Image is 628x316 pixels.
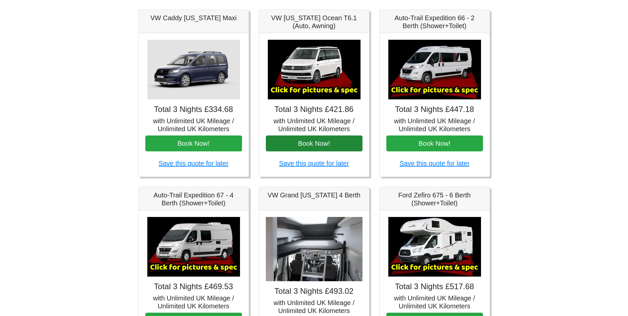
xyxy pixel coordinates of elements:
h5: with Unlimited UK Mileage / Unlimited UK Kilometers [266,117,362,133]
img: VW Caddy California Maxi [147,40,240,99]
img: Ford Zefiro 675 - 6 Berth (Shower+Toilet) [388,217,481,277]
h5: Auto-Trail Expedition 66 - 2 Berth (Shower+Toilet) [386,14,483,30]
h5: VW Caddy [US_STATE] Maxi [145,14,242,22]
button: Book Now! [386,135,483,151]
h5: with Unlimited UK Mileage / Unlimited UK Kilometers [145,294,242,310]
h4: Total 3 Nights £421.86 [266,105,362,114]
button: Book Now! [266,135,362,151]
h5: with Unlimited UK Mileage / Unlimited UK Kilometers [266,299,362,315]
img: VW Grand California 4 Berth [266,217,362,282]
h5: with Unlimited UK Mileage / Unlimited UK Kilometers [145,117,242,133]
img: VW California Ocean T6.1 (Auto, Awning) [268,40,361,99]
img: Auto-Trail Expedition 67 - 4 Berth (Shower+Toilet) [147,217,240,277]
h4: Total 3 Nights £493.02 [266,287,362,296]
h5: VW Grand [US_STATE] 4 Berth [266,191,362,199]
a: Save this quote for later [279,160,349,167]
h5: VW [US_STATE] Ocean T6.1 (Auto, Awning) [266,14,362,30]
h5: Auto-Trail Expedition 67 - 4 Berth (Shower+Toilet) [145,191,242,207]
h4: Total 3 Nights £447.18 [386,105,483,114]
h4: Total 3 Nights £469.53 [145,282,242,291]
button: Book Now! [145,135,242,151]
h5: Ford Zefiro 675 - 6 Berth (Shower+Toilet) [386,191,483,207]
h4: Total 3 Nights £334.68 [145,105,242,114]
h4: Total 3 Nights £517.68 [386,282,483,291]
a: Save this quote for later [400,160,469,167]
a: Save this quote for later [159,160,228,167]
img: Auto-Trail Expedition 66 - 2 Berth (Shower+Toilet) [388,40,481,99]
h5: with Unlimited UK Mileage / Unlimited UK Kilometers [386,294,483,310]
h5: with Unlimited UK Mileage / Unlimited UK Kilometers [386,117,483,133]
